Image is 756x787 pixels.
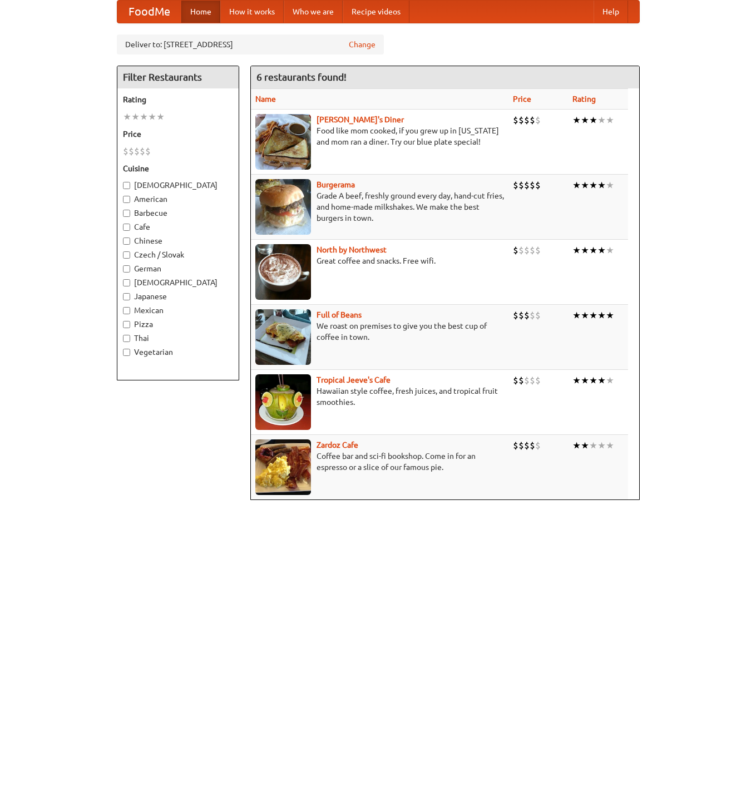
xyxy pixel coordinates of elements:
[581,374,589,387] li: ★
[123,163,233,174] h5: Cuisine
[535,114,541,126] li: $
[255,451,504,473] p: Coffee bar and sci-fi bookshop. Come in for an espresso or a slice of our famous pie.
[140,111,148,123] li: ★
[518,439,524,452] li: $
[518,114,524,126] li: $
[117,1,181,23] a: FoodMe
[572,374,581,387] li: ★
[589,244,597,256] li: ★
[255,114,311,170] img: sallys.jpg
[597,244,606,256] li: ★
[581,244,589,256] li: ★
[123,235,233,246] label: Chinese
[123,94,233,105] h5: Rating
[597,179,606,191] li: ★
[343,1,409,23] a: Recipe videos
[535,439,541,452] li: $
[518,374,524,387] li: $
[317,115,404,124] a: [PERSON_NAME]'s Diner
[123,347,233,358] label: Vegetarian
[140,145,145,157] li: $
[255,190,504,224] p: Grade A beef, freshly ground every day, hand-cut fries, and home-made milkshakes. We make the bes...
[513,309,518,321] li: $
[530,439,535,452] li: $
[518,244,524,256] li: $
[255,255,504,266] p: Great coffee and snacks. Free wifi.
[524,179,530,191] li: $
[572,179,581,191] li: ★
[123,291,233,302] label: Japanese
[530,374,535,387] li: $
[606,439,614,452] li: ★
[255,125,504,147] p: Food like mom cooked, if you grew up in [US_STATE] and mom ran a diner. Try our blue plate special!
[572,244,581,256] li: ★
[123,293,130,300] input: Japanese
[123,307,130,314] input: Mexican
[255,244,311,300] img: north.jpg
[123,279,130,286] input: [DEMOGRAPHIC_DATA]
[123,237,130,245] input: Chinese
[606,309,614,321] li: ★
[123,128,233,140] h5: Price
[597,114,606,126] li: ★
[597,309,606,321] li: ★
[123,182,130,189] input: [DEMOGRAPHIC_DATA]
[317,180,355,189] a: Burgerama
[255,374,311,430] img: jeeves.jpg
[123,207,233,219] label: Barbecue
[589,309,597,321] li: ★
[123,333,233,344] label: Thai
[255,320,504,343] p: We roast on premises to give you the best cup of coffee in town.
[317,245,387,254] a: North by Northwest
[123,249,233,260] label: Czech / Slovak
[123,263,233,274] label: German
[117,66,239,88] h4: Filter Restaurants
[535,179,541,191] li: $
[581,309,589,321] li: ★
[349,39,375,50] a: Change
[317,440,358,449] a: Zardoz Cafe
[594,1,628,23] a: Help
[145,145,151,157] li: $
[317,310,362,319] a: Full of Beans
[524,244,530,256] li: $
[572,309,581,321] li: ★
[255,309,311,365] img: beans.jpg
[524,309,530,321] li: $
[117,34,384,55] div: Deliver to: [STREET_ADDRESS]
[581,179,589,191] li: ★
[518,309,524,321] li: $
[597,439,606,452] li: ★
[148,111,156,123] li: ★
[123,277,233,288] label: [DEMOGRAPHIC_DATA]
[530,114,535,126] li: $
[513,95,531,103] a: Price
[131,111,140,123] li: ★
[123,111,131,123] li: ★
[530,309,535,321] li: $
[134,145,140,157] li: $
[513,114,518,126] li: $
[317,375,391,384] a: Tropical Jeeve's Cafe
[220,1,284,23] a: How it works
[123,251,130,259] input: Czech / Slovak
[589,114,597,126] li: ★
[123,210,130,217] input: Barbecue
[535,244,541,256] li: $
[513,179,518,191] li: $
[530,179,535,191] li: $
[572,95,596,103] a: Rating
[123,335,130,342] input: Thai
[129,145,134,157] li: $
[123,321,130,328] input: Pizza
[513,374,518,387] li: $
[123,224,130,231] input: Cafe
[606,114,614,126] li: ★
[255,95,276,103] a: Name
[513,439,518,452] li: $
